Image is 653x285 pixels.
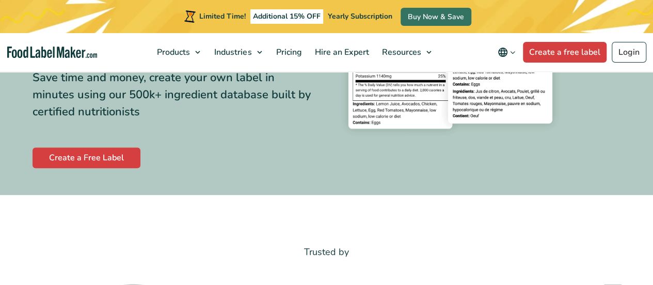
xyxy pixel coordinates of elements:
[401,8,471,26] a: Buy Now & Save
[612,42,646,63] a: Login
[154,47,191,58] span: Products
[33,245,621,260] p: Trusted by
[211,47,252,58] span: Industries
[308,33,373,71] a: Hire an Expert
[33,147,140,168] a: Create a Free Label
[208,33,267,71] a: Industries
[328,11,392,21] span: Yearly Subscription
[523,42,607,63] a: Create a free label
[199,11,246,21] span: Limited Time!
[33,69,319,121] div: Save time and money, create your own label in minutes using our 500k+ ingredient database built b...
[273,47,302,58] span: Pricing
[490,42,523,63] button: Change language
[250,9,323,24] span: Additional 15% OFF
[151,33,205,71] a: Products
[7,47,98,58] a: Food Label Maker homepage
[378,47,422,58] span: Resources
[269,33,306,71] a: Pricing
[375,33,436,71] a: Resources
[311,47,370,58] span: Hire an Expert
